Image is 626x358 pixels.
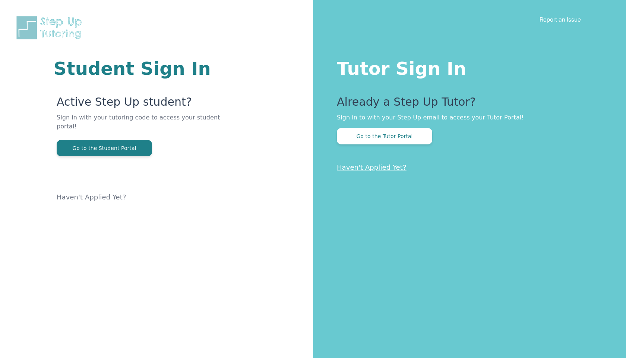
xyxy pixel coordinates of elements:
[57,95,224,113] p: Active Step Up student?
[57,113,224,140] p: Sign in with your tutoring code to access your student portal!
[57,144,152,151] a: Go to the Student Portal
[54,60,224,77] h1: Student Sign In
[337,163,407,171] a: Haven't Applied Yet?
[57,193,126,201] a: Haven't Applied Yet?
[540,16,581,23] a: Report an Issue
[337,113,596,122] p: Sign in to with your Step Up email to access your Tutor Portal!
[15,15,86,41] img: Step Up Tutoring horizontal logo
[57,140,152,156] button: Go to the Student Portal
[337,57,596,77] h1: Tutor Sign In
[337,132,432,140] a: Go to the Tutor Portal
[337,95,596,113] p: Already a Step Up Tutor?
[337,128,432,144] button: Go to the Tutor Portal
